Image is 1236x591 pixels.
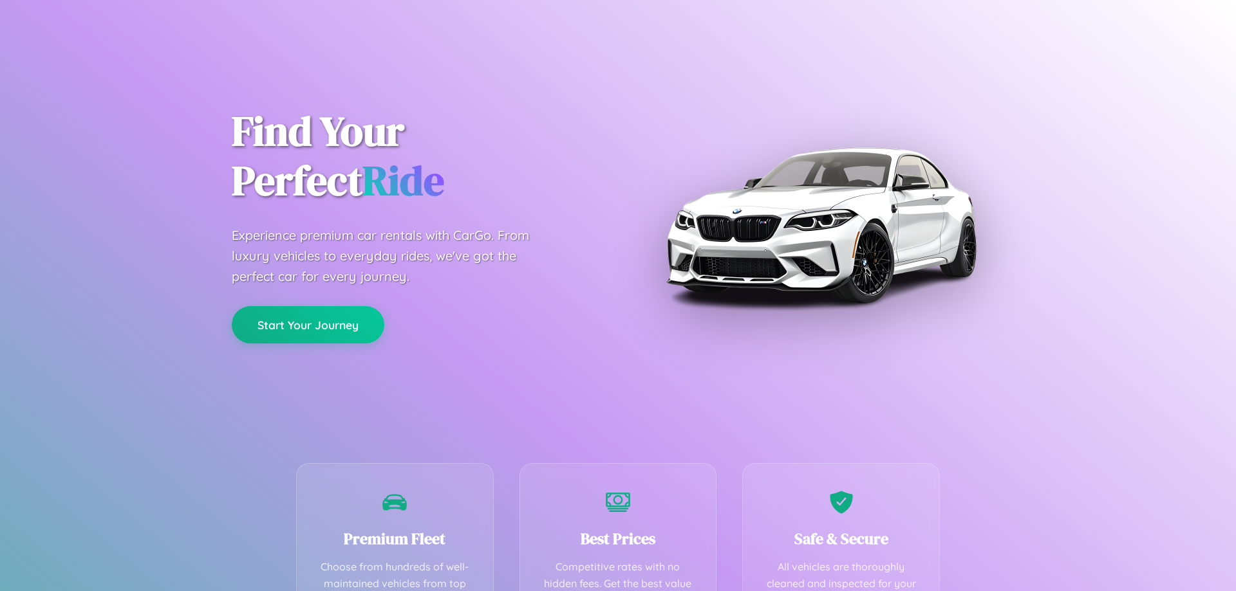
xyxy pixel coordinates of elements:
[660,64,982,386] img: Premium BMW car rental vehicle
[762,528,920,549] h3: Safe & Secure
[539,528,697,549] h3: Best Prices
[232,306,384,343] button: Start Your Journey
[362,152,444,208] span: Ride
[232,107,599,206] h1: Find Your Perfect
[232,225,554,287] p: Experience premium car rentals with CarGo. From luxury vehicles to everyday rides, we've got the ...
[316,528,474,549] h3: Premium Fleet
